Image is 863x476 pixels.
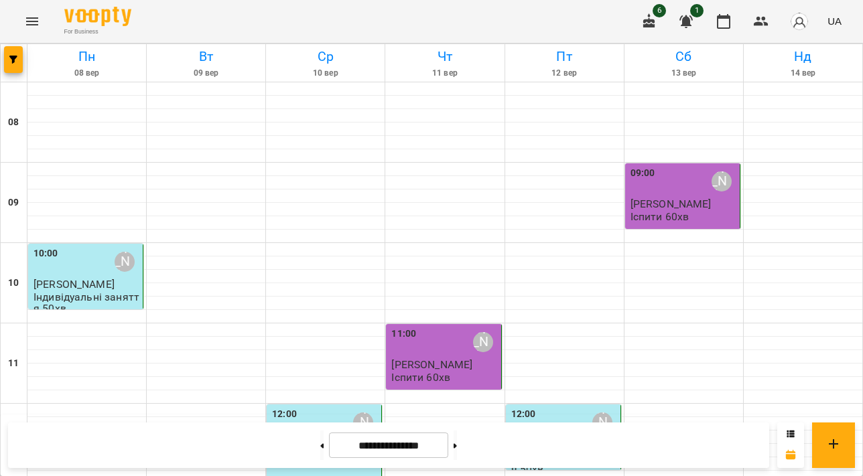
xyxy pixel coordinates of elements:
[272,407,297,422] label: 12:00
[473,332,493,352] div: Марія Хоміцька
[630,197,712,210] span: [PERSON_NAME]
[630,211,689,222] p: Іспити 60хв
[16,5,48,37] button: Menu
[34,291,140,315] p: Індивідуальні заняття 50хв
[790,12,809,31] img: avatar_s.png
[29,67,144,80] h6: 08 вер
[511,407,536,422] label: 12:00
[387,46,502,67] h6: Чт
[391,372,450,383] p: Іспити 60хв
[353,412,373,432] div: Марія Хоміцька
[690,4,704,17] span: 1
[149,67,263,80] h6: 09 вер
[268,46,383,67] h6: Ср
[149,46,263,67] h6: Вт
[746,46,860,67] h6: Нд
[626,46,741,67] h6: Сб
[64,7,131,26] img: Voopty Logo
[8,195,19,210] h6: 09
[115,252,135,272] div: Марія Хоміцька
[391,327,416,341] label: 11:00
[391,358,472,371] span: [PERSON_NAME]
[746,67,860,80] h6: 14 вер
[592,412,612,432] div: Марія Хоміцька
[34,278,115,291] span: [PERSON_NAME]
[626,67,741,80] h6: 13 вер
[8,276,19,291] h6: 10
[822,9,847,33] button: UA
[827,14,842,28] span: UA
[630,166,655,181] label: 09:00
[507,46,622,67] h6: Пт
[8,115,19,130] h6: 08
[268,67,383,80] h6: 10 вер
[653,4,666,17] span: 6
[387,67,502,80] h6: 11 вер
[8,356,19,371] h6: 11
[64,27,131,36] span: For Business
[34,246,58,261] label: 10:00
[507,67,622,80] h6: 12 вер
[712,171,732,191] div: Марія Хоміцька
[29,46,144,67] h6: Пн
